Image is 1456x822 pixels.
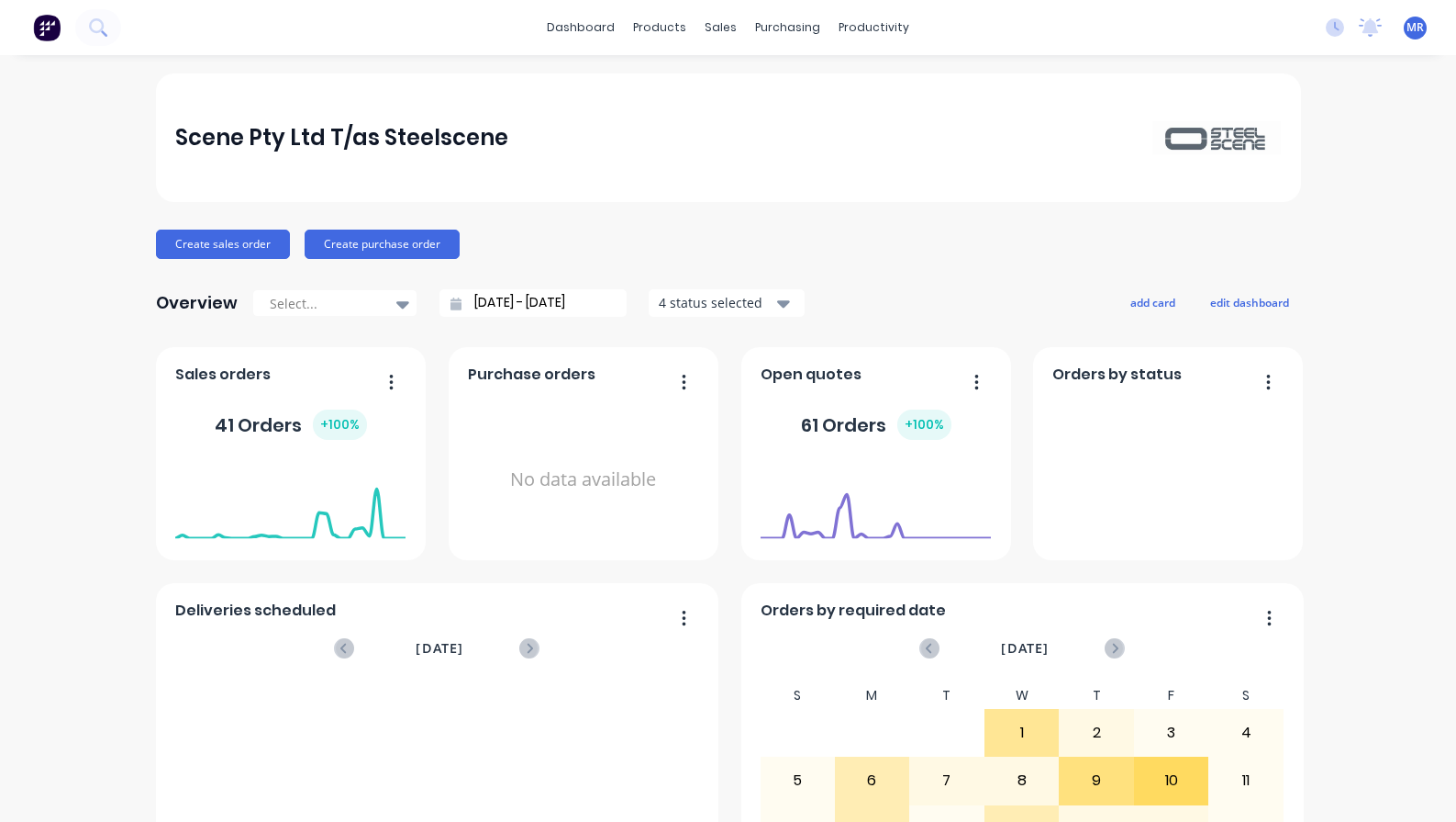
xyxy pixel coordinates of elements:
button: edit dashboard [1198,290,1301,314]
img: Factory [33,14,61,41]
a: dashboard [538,14,624,41]
div: productivity [829,14,918,41]
div: M [835,682,910,709]
span: MR [1406,19,1424,36]
div: 4 status selected [659,293,774,312]
span: Orders by status [1052,364,1182,386]
span: [DATE] [416,638,463,659]
div: products [624,14,695,41]
div: 7 [910,758,984,804]
button: Create sales order [156,230,290,259]
div: T [1059,682,1134,709]
div: + 100 % [897,410,951,440]
button: add card [1118,290,1187,314]
div: Scene Pty Ltd T/as Steelscene [175,119,508,156]
div: W [984,682,1060,709]
div: + 100 % [313,410,367,440]
div: 61 Orders [801,410,951,440]
div: 8 [985,758,1059,804]
span: [DATE] [1001,638,1049,659]
span: Sales orders [175,364,271,386]
div: S [1208,682,1284,709]
div: 10 [1135,758,1208,804]
button: Create purchase order [305,230,460,259]
div: 41 Orders [215,410,367,440]
button: 4 status selected [649,289,805,317]
div: 1 [985,710,1059,756]
div: 9 [1060,758,1133,804]
div: 2 [1060,710,1133,756]
div: 3 [1135,710,1208,756]
div: S [760,682,835,709]
span: Purchase orders [468,364,595,386]
div: purchasing [746,14,829,41]
img: Scene Pty Ltd T/as Steelscene [1152,121,1281,153]
div: T [909,682,984,709]
div: 4 [1209,710,1283,756]
div: F [1134,682,1209,709]
div: Overview [156,285,238,321]
div: 6 [836,758,909,804]
div: No data available [468,393,698,567]
span: Open quotes [761,364,861,386]
div: 11 [1209,758,1283,804]
div: sales [695,14,746,41]
div: 5 [761,758,834,804]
